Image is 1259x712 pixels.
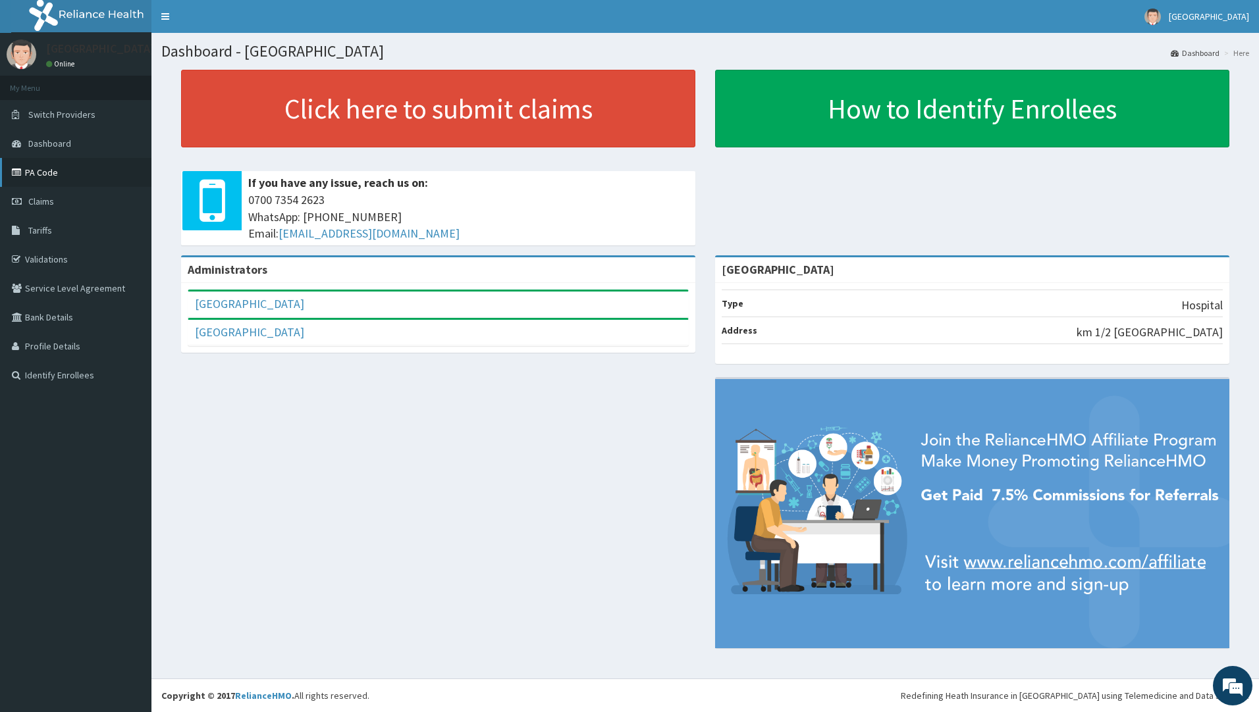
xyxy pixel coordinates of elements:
[181,70,695,147] a: Click here to submit claims
[46,59,78,68] a: Online
[195,324,304,340] a: [GEOGRAPHIC_DATA]
[722,324,757,336] b: Address
[151,678,1259,712] footer: All rights reserved.
[7,39,36,69] img: User Image
[722,297,743,309] b: Type
[248,191,689,242] span: 0700 7354 2623 WhatsApp: [PHONE_NUMBER] Email:
[235,690,292,701] a: RelianceHMO
[1171,47,1219,59] a: Dashboard
[279,226,460,241] a: [EMAIL_ADDRESS][DOMAIN_NAME]
[188,262,267,277] b: Administrators
[715,379,1229,648] img: provider-team-banner.png
[195,296,304,311] a: [GEOGRAPHIC_DATA]
[901,689,1249,702] div: Redefining Heath Insurance in [GEOGRAPHIC_DATA] using Telemedicine and Data Science!
[1144,9,1161,25] img: User Image
[28,109,95,120] span: Switch Providers
[46,43,155,55] p: [GEOGRAPHIC_DATA]
[1221,47,1249,59] li: Here
[1181,297,1223,314] p: Hospital
[722,262,834,277] strong: [GEOGRAPHIC_DATA]
[161,690,294,701] strong: Copyright © 2017 .
[715,70,1229,147] a: How to Identify Enrollees
[1077,324,1223,341] p: km 1/2 [GEOGRAPHIC_DATA]
[248,175,428,190] b: If you have any issue, reach us on:
[28,195,54,207] span: Claims
[1169,11,1249,22] span: [GEOGRAPHIC_DATA]
[28,224,52,236] span: Tariffs
[28,138,71,149] span: Dashboard
[161,43,1249,60] h1: Dashboard - [GEOGRAPHIC_DATA]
